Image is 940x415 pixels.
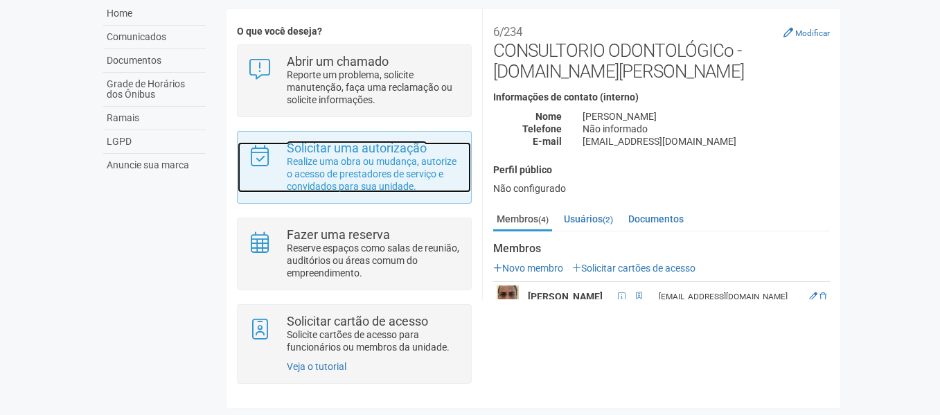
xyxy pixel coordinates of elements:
p: Reserve espaços como salas de reunião, auditórios ou áreas comum do empreendimento. [287,242,461,279]
a: Modificar [783,27,830,38]
div: [PERSON_NAME] [572,110,840,123]
strong: Membros [493,242,830,255]
a: Documentos [625,209,687,229]
strong: [PERSON_NAME] [528,291,603,302]
a: Home [103,2,206,26]
strong: Telefone [522,123,562,134]
a: LGPD [103,130,206,154]
p: Realize uma obra ou mudança, autorize o acesso de prestadores de serviço e convidados para sua un... [287,155,461,193]
a: Usuários(2) [560,209,617,229]
a: Editar membro [809,292,817,301]
strong: Solicitar cartão de acesso [287,314,428,328]
div: Não informado [572,123,840,135]
h4: O que você deseja? [237,26,472,37]
a: Solicitar cartões de acesso [572,263,695,274]
a: Novo membro [493,263,563,274]
a: Anuncie sua marca [103,154,206,177]
a: Solicitar cartão de acesso Solicite cartões de acesso para funcionários ou membros da unidade. [248,315,461,353]
a: Membros(4) [493,209,552,231]
a: Fazer uma reserva Reserve espaços como salas de reunião, auditórios ou áreas comum do empreendime... [248,229,461,279]
a: Excluir membro [819,292,826,301]
a: Grade de Horários dos Ônibus [103,73,206,107]
a: Solicitar uma autorização Realize uma obra ou mudança, autorize o acesso de prestadores de serviç... [248,142,461,193]
strong: Abrir um chamado [287,54,389,69]
small: (4) [538,215,549,224]
strong: Nome [535,111,562,122]
a: Comunicados [103,26,206,49]
div: [EMAIL_ADDRESS][DOMAIN_NAME] [659,291,801,303]
small: Modificar [795,28,830,38]
a: Veja o tutorial [287,361,346,372]
a: Ramais [103,107,206,130]
strong: Fazer uma reserva [287,227,390,242]
strong: E-mail [533,136,562,147]
div: [EMAIL_ADDRESS][DOMAIN_NAME] [572,135,840,148]
p: Solicite cartões de acesso para funcionários ou membros da unidade. [287,328,461,353]
h4: Informações de contato (interno) [493,92,830,103]
h2: CONSULTORIO ODONTOLÓGICo - [DOMAIN_NAME][PERSON_NAME] [493,19,830,82]
img: user.png [497,285,519,308]
h4: Perfil público [493,165,830,175]
small: (2) [603,215,613,224]
small: 6/234 [493,25,522,39]
a: Abrir um chamado Reporte um problema, solicite manutenção, faça uma reclamação ou solicite inform... [248,55,461,106]
a: Documentos [103,49,206,73]
p: Reporte um problema, solicite manutenção, faça uma reclamação ou solicite informações. [287,69,461,106]
div: Não configurado [493,182,830,195]
strong: Solicitar uma autorização [287,141,427,155]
